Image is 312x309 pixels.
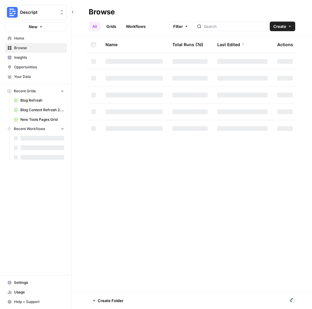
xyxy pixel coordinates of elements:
span: Blog Content Refresh 2.0 Grid [20,107,64,113]
a: Blog Content Refresh 2.0 Grid [11,105,67,115]
button: Help + Support [5,297,67,307]
span: Recent Workflows [14,126,45,132]
button: New [5,22,67,31]
span: Create [273,23,286,29]
span: New [29,24,37,30]
a: All [89,22,100,31]
button: Workspace: Descript [5,5,67,20]
span: Recent Grids [14,88,36,94]
span: Descript [20,9,56,15]
span: Usage [14,290,64,295]
div: Browse [89,7,115,17]
div: Last Edited [217,36,245,53]
span: New Tools Pages Grid [20,117,64,122]
span: Settings [14,280,64,285]
a: Settings [5,278,67,287]
a: Home [5,34,67,43]
span: Blog Refresh [20,98,64,103]
span: Opportunities [14,64,64,70]
span: Browse [14,45,64,51]
span: Your Data [14,74,64,79]
a: Usage [5,287,67,297]
a: New Tools Pages Grid [11,115,67,124]
span: Home [14,36,64,41]
button: Recent Grids [5,87,67,96]
button: Create Folder [89,296,127,305]
a: Workflows [122,22,149,31]
div: Total Runs (7d) [172,36,203,53]
a: Insights [5,53,67,62]
button: Filter [169,22,192,31]
img: Descript Logo [7,7,18,18]
button: Recent Workflows [5,124,67,133]
button: Create [270,22,295,31]
a: Your Data [5,72,67,82]
a: Blog Refresh [11,96,67,105]
a: Browse [5,43,67,53]
input: Search [204,23,265,29]
span: Filter [173,23,183,29]
a: Opportunities [5,62,67,72]
div: Actions [277,36,293,53]
a: Grids [103,22,120,31]
div: Name [105,36,163,53]
span: Create Folder [98,298,123,304]
span: Help + Support [14,299,64,305]
span: Insights [14,55,64,60]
